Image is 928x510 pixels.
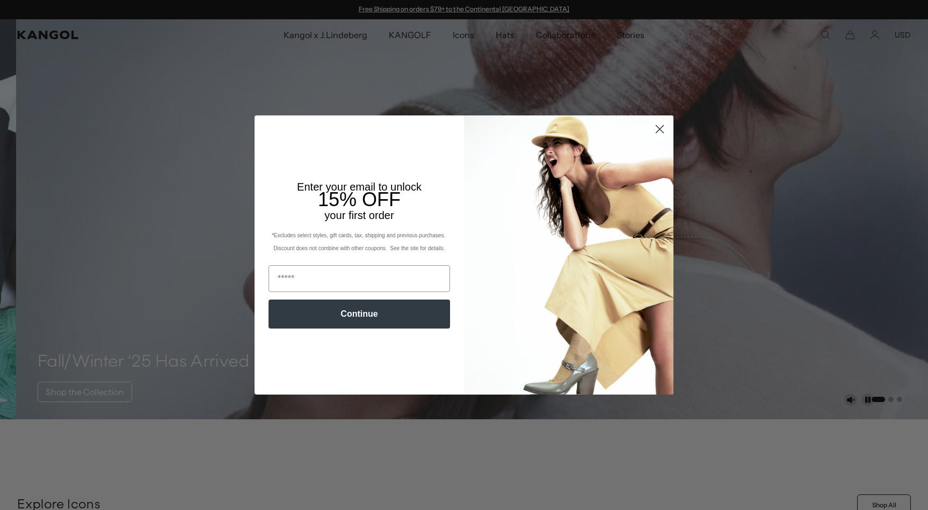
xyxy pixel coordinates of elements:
[269,265,450,292] input: Email
[272,232,447,251] span: *Excludes select styles, gift cards, tax, shipping and previous purchases. Discount does not comb...
[318,188,401,210] span: 15% OFF
[269,300,450,329] button: Continue
[324,209,394,221] span: your first order
[297,181,422,193] span: Enter your email to unlock
[650,120,669,139] button: Close dialog
[464,115,673,395] img: 93be19ad-e773-4382-80b9-c9d740c9197f.jpeg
